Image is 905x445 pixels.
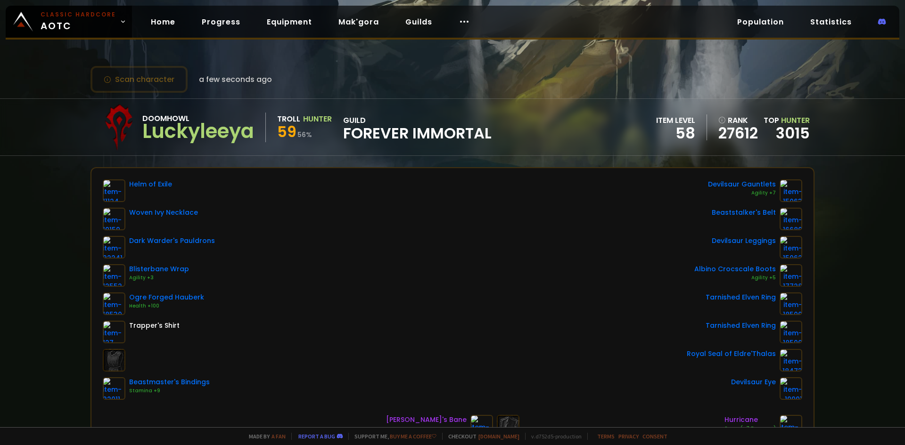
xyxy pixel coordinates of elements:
[781,115,810,126] span: Hunter
[478,433,519,440] a: [DOMAIN_NAME]
[129,236,215,246] div: Dark Warder's Pauldrons
[780,264,802,287] img: item-17728
[706,321,776,331] div: Tarnished Elven Ring
[764,114,810,126] div: Top
[103,264,125,287] img: item-12552
[708,179,776,189] div: Devilsaur Gauntlets
[708,189,776,197] div: Agility +7
[694,264,776,274] div: Albino Crocscale Boots
[718,126,758,140] a: 27612
[103,208,125,230] img: item-19159
[780,377,802,400] img: item-19991
[656,114,695,126] div: item level
[470,415,493,437] img: item-18538
[129,264,189,274] div: Blisterbane Wrap
[348,433,436,440] span: Support me,
[442,433,519,440] span: Checkout
[129,274,189,282] div: Agility +3
[129,292,204,302] div: Ogre Forged Hauberk
[6,6,132,38] a: Classic HardcoreAOTC
[656,126,695,140] div: 58
[103,236,125,259] img: item-22241
[271,433,286,440] a: a fan
[687,349,776,359] div: Royal Seal of Eldre'Thalas
[724,415,776,425] div: Hurricane
[718,114,758,126] div: rank
[780,349,802,372] img: item-18473
[129,302,204,310] div: Health +100
[277,113,300,125] div: Troll
[129,387,210,395] div: Stamina +9
[129,321,180,331] div: Trapper's Shirt
[298,433,335,440] a: Report a bug
[780,208,802,230] img: item-16680
[390,433,436,440] a: Buy me a coffee
[525,433,582,440] span: v. d752d5 - production
[803,12,859,32] a: Statistics
[303,113,332,125] div: Hunter
[712,208,776,218] div: Beaststalker's Belt
[41,10,116,33] span: AOTC
[730,12,791,32] a: Population
[277,121,296,142] span: 59
[780,321,802,343] img: item-18500
[297,130,312,139] small: 56 %
[129,208,198,218] div: Woven Ivy Necklace
[90,66,188,93] button: Scan character
[199,73,272,85] span: a few seconds ago
[780,236,802,259] img: item-15062
[618,433,639,440] a: Privacy
[129,377,210,387] div: Beastmaster's Bindings
[694,274,776,282] div: Agility +5
[398,12,440,32] a: Guilds
[706,292,776,302] div: Tarnished Elven Ring
[343,114,492,140] div: guild
[780,415,802,437] img: item-2824
[103,292,125,315] img: item-18530
[597,433,615,440] a: Terms
[259,12,320,32] a: Equipment
[343,126,492,140] span: Forever immortal
[103,377,125,400] img: item-22011
[780,179,802,202] img: item-15063
[103,321,125,343] img: item-127
[243,433,286,440] span: Made by
[712,236,776,246] div: Devilsaur Leggings
[194,12,248,32] a: Progress
[731,377,776,387] div: Devilsaur Eye
[780,292,802,315] img: item-18500
[331,12,387,32] a: Mak'gora
[724,425,776,432] div: Scope (+7 Damage)
[143,12,183,32] a: Home
[386,415,467,425] div: [PERSON_NAME]'s Bane
[103,179,125,202] img: item-11124
[142,113,254,124] div: Doomhowl
[776,122,810,144] a: 3015
[129,179,172,189] div: Helm of Exile
[642,433,667,440] a: Consent
[41,10,116,19] small: Classic Hardcore
[142,124,254,138] div: Luckyleeya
